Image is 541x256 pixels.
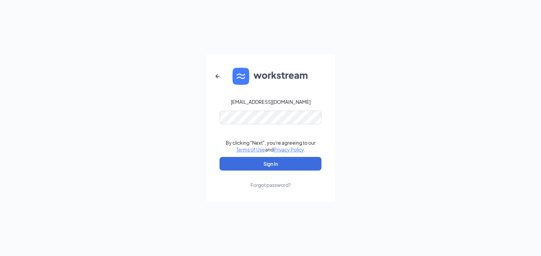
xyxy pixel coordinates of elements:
[274,146,304,153] a: Privacy Policy
[226,139,316,153] div: By clicking "Next", you're agreeing to our and .
[232,68,309,85] img: WS logo and Workstream text
[250,181,291,188] div: Forgot password?
[250,171,291,188] a: Forgot password?
[231,98,311,105] div: [EMAIL_ADDRESS][DOMAIN_NAME]
[209,68,226,84] button: ArrowLeftNew
[213,72,222,80] svg: ArrowLeftNew
[220,157,321,171] button: Sign In
[236,146,265,153] a: Terms of Use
